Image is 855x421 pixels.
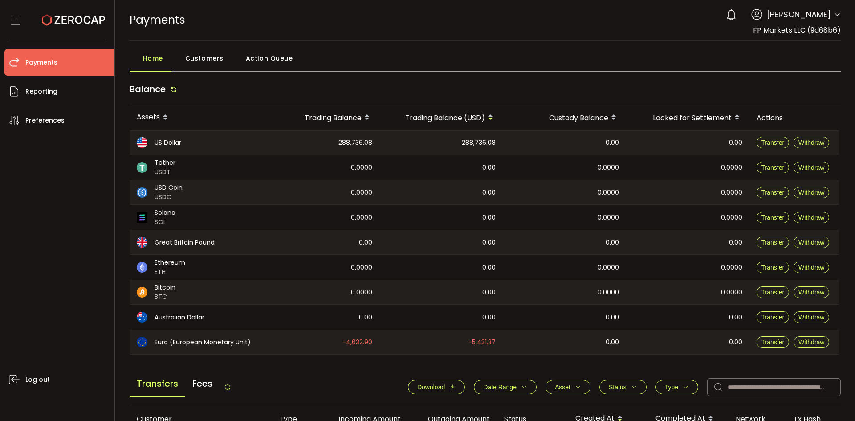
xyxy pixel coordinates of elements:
span: Solana [155,208,175,217]
img: btc_portfolio.svg [137,287,147,298]
img: aud_portfolio.svg [137,312,147,323]
button: Asset [546,380,590,394]
button: Transfer [757,237,790,248]
span: 0.00 [482,213,496,223]
span: 0.0000 [598,287,619,298]
span: Transfer [761,289,785,296]
span: Great Britain Pound [155,238,215,247]
span: USDT [155,168,175,177]
div: Chat Widget [810,378,855,421]
button: Download [408,380,465,394]
span: Log out [25,373,50,386]
span: Transfer [761,239,785,246]
span: 0.00 [729,237,742,248]
span: 0.0000 [598,163,619,173]
span: 0.00 [606,138,619,148]
span: Bitcoin [155,283,175,292]
button: Withdraw [794,336,829,348]
span: Transfer [761,314,785,321]
span: Preferences [25,114,65,127]
span: Withdraw [798,289,824,296]
span: US Dollar [155,138,181,147]
span: Euro (European Monetary Unit) [155,338,251,347]
img: usdc_portfolio.svg [137,187,147,198]
span: 0.00 [729,138,742,148]
button: Withdraw [794,237,829,248]
span: Withdraw [798,239,824,246]
img: usdt_portfolio.svg [137,162,147,173]
span: 0.00 [482,163,496,173]
span: Withdraw [798,139,824,146]
span: Customers [185,49,224,67]
span: 0.00 [606,312,619,323]
span: 0.00 [606,237,619,248]
span: Transfer [761,214,785,221]
span: BTC [155,292,175,302]
button: Withdraw [794,311,829,323]
span: USDC [155,192,183,202]
span: Transfers [130,372,185,397]
span: Asset [555,384,570,391]
span: Withdraw [798,264,824,271]
button: Withdraw [794,137,829,148]
button: Withdraw [794,286,829,298]
span: 0.0000 [598,188,619,198]
div: Custody Balance [503,110,626,125]
button: Transfer [757,212,790,223]
span: FP Markets LLC (9d68b6) [753,25,841,35]
span: USD Coin [155,183,183,192]
button: Withdraw [794,212,829,223]
div: Locked for Settlement [626,110,749,125]
span: Withdraw [798,164,824,171]
div: Actions [749,113,839,123]
span: 0.0000 [721,287,742,298]
span: 0.0000 [721,262,742,273]
div: Trading Balance [268,110,379,125]
span: Withdraw [798,314,824,321]
span: 0.00 [729,337,742,347]
span: 0.0000 [351,213,372,223]
span: Reporting [25,85,57,98]
span: Transfer [761,264,785,271]
span: Withdraw [798,189,824,196]
span: 0.0000 [351,163,372,173]
button: Transfer [757,137,790,148]
button: Transfer [757,286,790,298]
button: Transfer [757,336,790,348]
span: Withdraw [798,214,824,221]
span: 0.0000 [598,262,619,273]
span: 0.0000 [598,213,619,223]
span: Fees [185,372,220,396]
span: Payments [25,56,57,69]
span: Transfer [761,164,785,171]
span: Transfer [761,139,785,146]
span: 0.00 [729,312,742,323]
span: SOL [155,217,175,227]
span: Transfer [761,339,785,346]
button: Withdraw [794,262,829,273]
span: 0.00 [482,237,496,248]
span: ETH [155,267,185,277]
span: Balance [130,83,166,95]
span: -5,431.37 [468,337,496,347]
span: 0.0000 [351,188,372,198]
button: Transfer [757,311,790,323]
span: Status [609,384,627,391]
span: Ethereum [155,258,185,267]
span: Payments [130,12,185,28]
span: 0.00 [482,312,496,323]
img: usd_portfolio.svg [137,137,147,148]
span: [PERSON_NAME] [767,8,831,20]
button: Type [655,380,698,394]
span: Withdraw [798,339,824,346]
img: eur_portfolio.svg [137,337,147,347]
div: Trading Balance (USD) [379,110,503,125]
button: Transfer [757,262,790,273]
span: 288,736.08 [462,138,496,148]
span: 0.0000 [721,163,742,173]
span: 0.00 [606,337,619,347]
span: 0.0000 [351,262,372,273]
span: Home [143,49,163,67]
span: Australian Dollar [155,313,204,322]
span: Transfer [761,189,785,196]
